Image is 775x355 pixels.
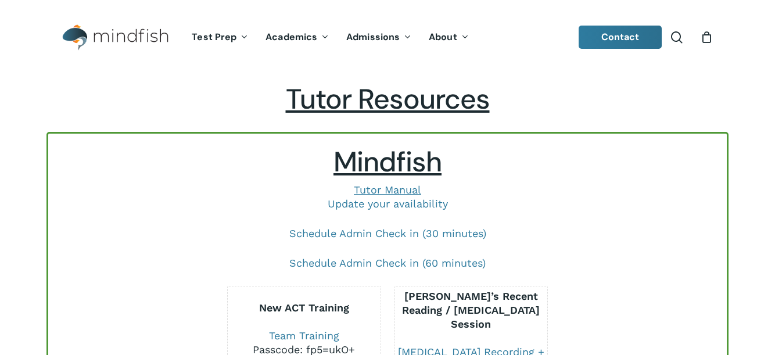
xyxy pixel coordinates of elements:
span: Academics [265,31,317,43]
a: Tutor Manual [354,184,421,196]
a: About [420,33,478,42]
b: New ACT Training [259,302,349,314]
span: About [429,31,457,43]
span: Tutor Resources [286,81,490,117]
nav: Main Menu [183,16,477,59]
a: Team Training [269,329,339,342]
a: Contact [579,26,662,49]
span: Mindfish [333,144,442,180]
a: Update your availability [328,198,448,210]
a: Schedule Admin Check in (60 minutes) [289,257,486,269]
header: Main Menu [46,16,729,59]
a: Academics [257,33,338,42]
span: Test Prep [192,31,236,43]
a: Admissions [338,33,420,42]
a: Schedule Admin Check in (30 minutes) [289,227,486,239]
a: Test Prep [183,33,257,42]
b: [PERSON_NAME]’s Recent Reading / [MEDICAL_DATA] Session [402,290,540,330]
span: Admissions [346,31,400,43]
span: Contact [601,31,640,43]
